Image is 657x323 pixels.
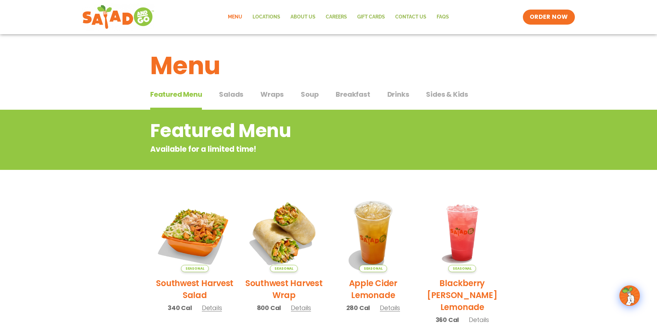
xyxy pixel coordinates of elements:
[523,10,575,25] a: ORDER NOW
[336,89,370,99] span: Breakfast
[387,89,409,99] span: Drinks
[150,144,452,155] p: Available for a limited time!
[426,89,468,99] span: Sides & Kids
[380,304,400,312] span: Details
[530,13,568,21] span: ORDER NOW
[301,89,319,99] span: Soup
[257,303,281,312] span: 800 Cal
[150,89,202,99] span: Featured Menu
[390,9,431,25] a: Contact Us
[346,303,370,312] span: 280 Cal
[150,47,507,84] h1: Menu
[168,303,192,312] span: 340 Cal
[150,87,507,110] div: Tabbed content
[359,265,387,272] span: Seasonal
[202,304,222,312] span: Details
[247,9,285,25] a: Locations
[448,265,476,272] span: Seasonal
[260,89,284,99] span: Wraps
[334,277,413,301] h2: Apple Cider Lemonade
[321,9,352,25] a: Careers
[620,286,639,305] img: wpChatIcon
[245,277,324,301] h2: Southwest Harvest Wrap
[431,9,454,25] a: FAQs
[219,89,243,99] span: Salads
[334,193,413,272] img: Product photo for Apple Cider Lemonade
[150,117,452,145] h2: Featured Menu
[423,277,502,313] h2: Blackberry [PERSON_NAME] Lemonade
[245,193,324,272] img: Product photo for Southwest Harvest Wrap
[155,277,234,301] h2: Southwest Harvest Salad
[181,265,209,272] span: Seasonal
[423,193,502,272] img: Product photo for Blackberry Bramble Lemonade
[223,9,454,25] nav: Menu
[223,9,247,25] a: Menu
[352,9,390,25] a: GIFT CARDS
[285,9,321,25] a: About Us
[291,304,311,312] span: Details
[270,265,298,272] span: Seasonal
[155,193,234,272] img: Product photo for Southwest Harvest Salad
[82,3,154,31] img: new-SAG-logo-768×292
